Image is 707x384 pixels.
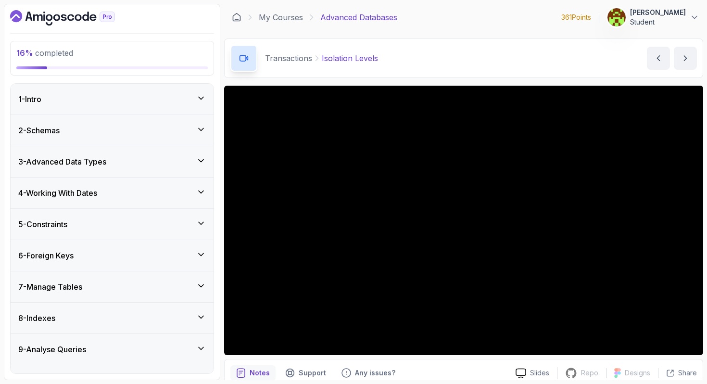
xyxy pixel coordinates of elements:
[607,8,699,27] button: user profile image[PERSON_NAME]Student
[10,10,137,26] a: Dashboard
[18,125,60,136] h3: 2 - Schemas
[674,47,697,70] button: next content
[355,368,395,378] p: Any issues?
[18,187,97,199] h3: 4 - Working With Dates
[232,13,241,22] a: Dashboard
[630,8,686,17] p: [PERSON_NAME]
[561,13,591,22] p: 361 Points
[18,218,67,230] h3: 5 - Constraints
[508,368,557,378] a: Slides
[11,84,214,115] button: 1-Intro
[11,209,214,240] button: 5-Constraints
[630,17,686,27] p: Student
[16,48,73,58] span: completed
[259,12,303,23] a: My Courses
[647,47,670,70] button: previous content
[250,368,270,378] p: Notes
[336,365,401,381] button: Feedback button
[322,52,378,64] p: Isolation Levels
[18,344,86,355] h3: 9 - Analyse Queries
[11,271,214,302] button: 7-Manage Tables
[11,146,214,177] button: 3-Advanced Data Types
[224,86,703,355] iframe: 6 - Isolation Levels
[581,368,598,378] p: Repo
[18,93,41,105] h3: 1 - Intro
[18,250,74,261] h3: 6 - Foreign Keys
[11,240,214,271] button: 6-Foreign Keys
[18,312,55,324] h3: 8 - Indexes
[11,178,214,208] button: 4-Working With Dates
[11,303,214,333] button: 8-Indexes
[16,48,33,58] span: 16 %
[279,365,332,381] button: Support button
[18,281,82,293] h3: 7 - Manage Tables
[658,368,697,378] button: Share
[265,52,312,64] p: Transactions
[607,8,626,26] img: user profile image
[320,12,397,23] p: Advanced Databases
[299,368,326,378] p: Support
[11,334,214,365] button: 9-Analyse Queries
[230,365,276,381] button: notes button
[11,115,214,146] button: 2-Schemas
[625,368,650,378] p: Designs
[18,156,106,167] h3: 3 - Advanced Data Types
[678,368,697,378] p: Share
[530,368,549,378] p: Slides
